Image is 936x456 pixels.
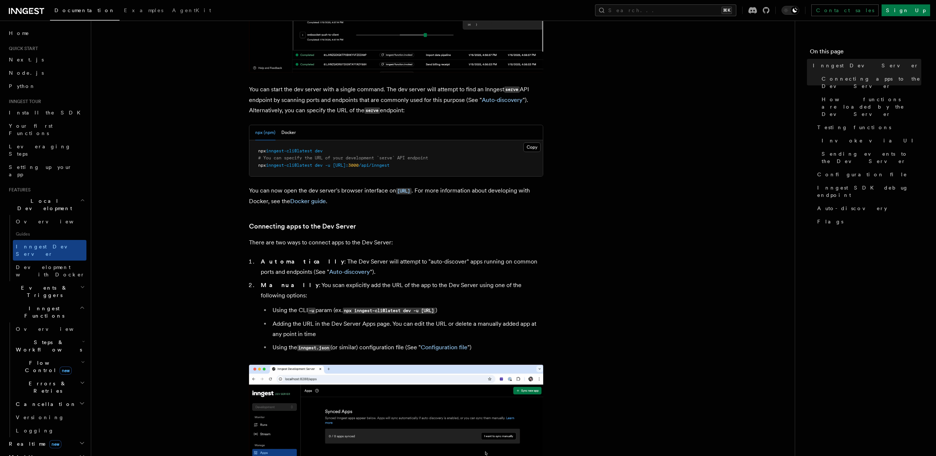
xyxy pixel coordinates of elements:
[814,215,921,228] a: Flags
[13,411,86,424] a: Versioning
[308,308,316,314] code: -u
[421,344,467,351] a: Configuration file
[810,59,921,72] a: Inngest Dev Server
[504,86,520,93] code: serve
[13,339,82,353] span: Steps & Workflows
[819,72,921,93] a: Connecting apps to the Dev Server
[9,164,72,177] span: Setting up your app
[6,322,86,437] div: Inngest Functions
[6,46,38,52] span: Quick start
[13,336,86,356] button: Steps & Workflows
[396,188,412,194] code: [URL]
[259,257,543,277] li: : The Dev Server will attempt to "auto-discover" apps running on common ports and endpoints (See ...
[16,219,92,225] span: Overview
[6,302,86,322] button: Inngest Functions
[315,163,323,168] span: dev
[814,202,921,215] a: Auto-discovery
[290,198,326,205] a: Docker guide
[6,66,86,79] a: Node.js
[60,367,72,375] span: new
[16,264,85,278] span: Development with Docker
[120,2,168,20] a: Examples
[6,281,86,302] button: Events & Triggers
[6,26,86,40] a: Home
[172,7,211,13] span: AgentKit
[258,148,266,153] span: npx
[249,84,543,116] p: You can start the dev server with a single command. The dev server will attempt to find an Innges...
[270,319,543,339] li: Adding the URL in the Dev Server Apps page. You can edit the URL or delete a manually added app a...
[266,163,312,168] span: inngest-cli@latest
[249,221,356,231] a: Connecting apps to the Dev Server
[13,261,86,281] a: Development with Docker
[814,168,921,181] a: Configuration file
[54,7,115,13] span: Documentation
[259,280,543,353] li: : You scan explicitly add the URL of the app to the Dev Server using one of the following options:
[6,440,61,448] span: Realtime
[16,244,79,257] span: Inngest Dev Server
[6,194,86,215] button: Local Development
[6,305,79,319] span: Inngest Functions
[882,4,930,16] a: Sign Up
[6,284,80,299] span: Events & Triggers
[258,163,266,168] span: npx
[329,268,370,275] a: Auto-discovery
[325,163,330,168] span: -u
[364,107,380,114] code: serve
[6,106,86,119] a: Install the SDK
[6,187,31,193] span: Features
[124,7,163,13] span: Examples
[255,125,275,140] button: npx (npm)
[6,160,86,181] a: Setting up your app
[13,322,86,336] a: Overview
[343,308,435,314] code: npx inngest-cli@latest dev -u [URL]
[396,187,412,194] a: [URL]
[817,205,887,212] span: Auto-discovery
[9,144,71,157] span: Leveraging Steps
[9,83,36,89] span: Python
[315,148,323,153] span: dev
[270,342,543,353] li: Using the (or similar) configuration file (See " ")
[13,400,76,408] span: Cancellation
[9,110,85,116] span: Install the SDK
[6,53,86,66] a: Next.js
[333,163,348,168] span: [URL]:
[6,119,86,140] a: Your first Functions
[13,359,81,374] span: Flow Control
[249,185,543,206] p: You can now open the dev server's browser interface on . For more information about developing wi...
[49,440,61,448] span: new
[16,414,64,420] span: Versioning
[281,125,296,140] button: Docker
[9,29,29,37] span: Home
[523,142,541,152] button: Copy
[817,218,843,225] span: Flags
[13,356,86,377] button: Flow Controlnew
[817,184,921,199] span: Inngest SDK debug endpoint
[13,240,86,261] a: Inngest Dev Server
[722,7,732,14] kbd: ⌘K
[9,123,53,136] span: Your first Functions
[813,62,919,69] span: Inngest Dev Server
[819,93,921,121] a: How functions are loaded by the Dev Server
[822,75,921,90] span: Connecting apps to the Dev Server
[13,380,80,395] span: Errors & Retries
[6,437,86,450] button: Realtimenew
[814,121,921,134] a: Testing functions
[258,155,428,160] span: # You can specify the URL of your development `serve` API endpoint
[270,305,543,316] li: Using the CLI param (ex. )
[811,4,879,16] a: Contact sales
[819,134,921,147] a: Invoke via UI
[249,237,543,248] p: There are two ways to connect apps to the Dev Server:
[16,428,54,434] span: Logging
[168,2,216,20] a: AgentKit
[822,137,919,144] span: Invoke via UI
[482,96,523,103] a: Auto-discovery
[13,228,86,240] span: Guides
[13,215,86,228] a: Overview
[266,148,312,153] span: inngest-cli@latest
[814,181,921,202] a: Inngest SDK debug endpoint
[819,147,921,168] a: Sending events to the Dev Server
[13,377,86,397] button: Errors & Retries
[817,171,907,178] span: Configuration file
[9,57,44,63] span: Next.js
[359,163,389,168] span: /api/inngest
